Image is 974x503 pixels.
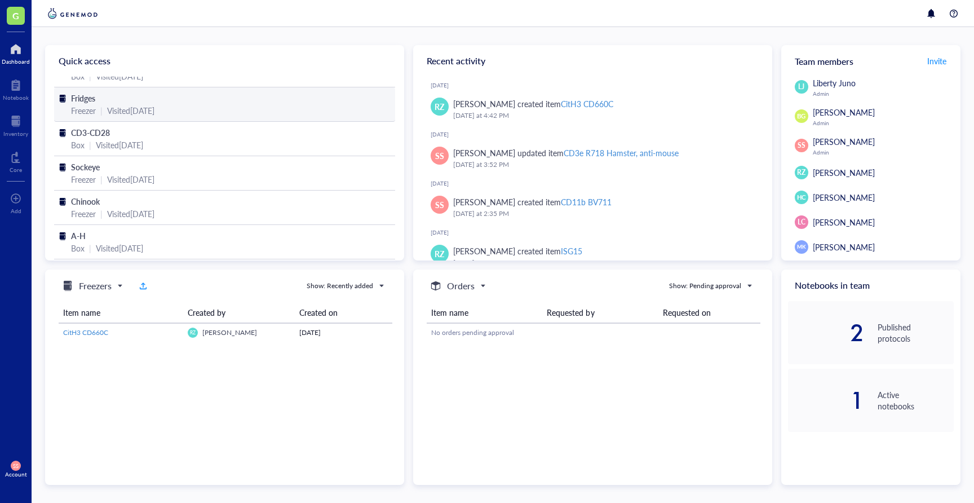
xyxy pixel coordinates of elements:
th: Item name [427,302,543,323]
span: SS [435,149,444,162]
span: Sockeye [71,161,100,173]
span: [PERSON_NAME] [813,192,875,203]
div: [DATE] [299,328,388,338]
div: Show: Recently added [307,281,373,291]
span: [PERSON_NAME] [813,136,875,147]
div: Visited [DATE] [107,173,154,186]
div: Admin [813,120,954,126]
div: Show: Pending approval [669,281,741,291]
div: Notebook [3,94,29,101]
span: RZ [435,100,444,113]
th: Item name [59,302,183,323]
span: Invite [927,55,946,67]
div: | [89,242,91,254]
span: RZ [190,330,196,336]
div: Visited [DATE] [96,139,143,151]
div: | [100,104,103,117]
div: Dashboard [2,58,30,65]
div: Admin [813,90,954,97]
div: [DATE] at 2:35 PM [453,208,754,219]
span: MK [797,243,805,251]
span: [PERSON_NAME] [813,167,875,178]
th: Requested on [658,302,760,323]
div: | [100,173,103,186]
div: Box [71,139,85,151]
span: [PERSON_NAME] [813,217,875,228]
div: CD3e R718 Hamster, anti-mouse [564,147,679,158]
div: Recent activity [413,45,772,77]
a: SS[PERSON_NAME] updated itemCD3e R718 Hamster, anti-mouse[DATE] at 3:52 PM [422,142,763,175]
div: Notebooks in team [781,270,960,301]
span: SS [798,140,805,151]
span: [PERSON_NAME] [813,107,875,118]
div: [PERSON_NAME] updated item [453,147,679,159]
button: Invite [927,52,947,70]
div: CD11b BV711 [561,196,612,208]
div: 2 [788,324,864,342]
div: [DATE] [431,131,763,138]
div: Visited [DATE] [107,104,154,117]
th: Requested by [542,302,658,323]
div: 1 [788,391,864,409]
div: Account [5,471,27,478]
span: HC [797,193,806,202]
div: Freezer [71,104,96,117]
div: Inventory [3,130,28,137]
a: SS[PERSON_NAME] created itemCD11b BV711[DATE] at 2:35 PM [422,191,763,224]
h5: Orders [447,279,475,293]
div: Admin [813,149,954,156]
span: Chinook [71,196,100,207]
span: SS [435,198,444,211]
h5: Freezers [79,279,112,293]
span: BG [797,112,806,121]
div: | [100,208,103,220]
div: No orders pending approval [431,328,756,338]
span: LJ [798,82,804,92]
div: Freezer [71,173,96,186]
th: Created by [183,302,294,323]
div: Box [71,242,85,254]
div: Team members [781,45,960,77]
div: [DATE] [431,82,763,89]
div: CitH3 CD660C [561,98,613,109]
a: Core [10,148,22,173]
th: Created on [295,302,392,323]
span: SS [13,463,18,469]
a: Notebook [3,76,29,101]
span: [PERSON_NAME] [813,241,875,253]
a: CitH3 CD660C [63,328,179,338]
div: Freezer [71,208,96,220]
div: Quick access [45,45,404,77]
div: Core [10,166,22,173]
div: [DATE] [431,229,763,236]
span: Liberty Juno [813,77,856,89]
span: [PERSON_NAME] [202,328,257,337]
span: Fridges [71,92,95,104]
span: A-H [71,230,86,241]
div: [DATE] at 4:42 PM [453,110,754,121]
a: RZ[PERSON_NAME] created itemCitH3 CD660C[DATE] at 4:42 PM [422,93,763,126]
a: Inventory [3,112,28,137]
a: Dashboard [2,40,30,65]
span: CitH3 CD660C [63,328,108,337]
div: | [89,139,91,151]
div: [PERSON_NAME] created item [453,196,612,208]
div: Visited [DATE] [107,208,154,220]
div: Published protocols [878,321,954,344]
div: Visited [DATE] [96,242,143,254]
span: G [12,8,19,23]
div: [PERSON_NAME] created item [453,98,613,110]
span: CD3-CD28 [71,127,110,138]
div: [DATE] [431,180,763,187]
div: Add [11,208,21,214]
div: [DATE] at 3:52 PM [453,159,754,170]
div: Active notebooks [878,389,954,412]
img: genemod-logo [45,7,100,20]
a: RZ[PERSON_NAME] created itemISG15[DATE] at 2:34 PM [422,240,763,273]
span: LC [798,217,805,227]
span: RZ [797,167,805,178]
